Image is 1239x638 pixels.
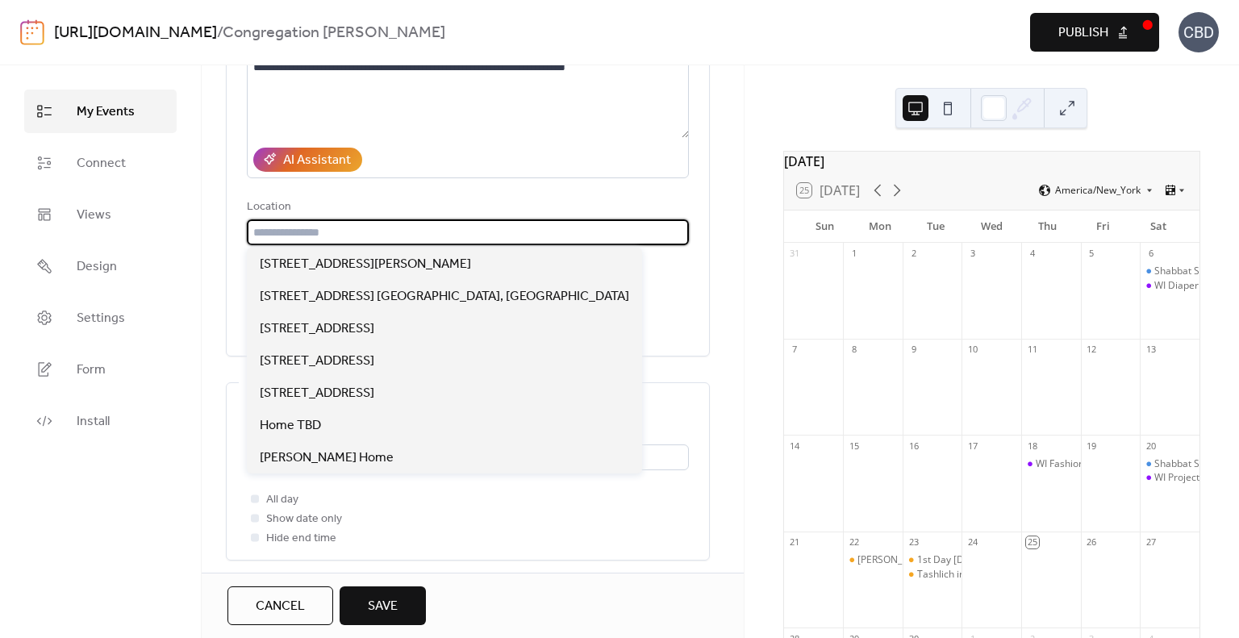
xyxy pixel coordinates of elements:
[253,148,362,172] button: AI Assistant
[266,529,336,548] span: Hide end time
[843,553,903,567] div: Erev Rosh Hashanah Service
[903,568,962,582] div: Tashlich in Wassaic Service
[1021,457,1081,471] div: WI Fashion Feeds Food Pantry Preview Party!
[789,440,801,452] div: 14
[966,344,978,356] div: 10
[24,193,177,236] a: Views
[260,319,374,339] span: [STREET_ADDRESS]
[260,352,374,371] span: [STREET_ADDRESS]
[1086,248,1098,260] div: 5
[907,344,920,356] div: 9
[24,296,177,340] a: Settings
[368,597,398,616] span: Save
[260,255,471,274] span: [STREET_ADDRESS][PERSON_NAME]
[966,536,978,548] div: 24
[1140,471,1199,485] div: WI Project SAGE Gas Card Drive
[266,510,342,529] span: Show date only
[907,248,920,260] div: 2
[260,384,374,403] span: [STREET_ADDRESS]
[54,18,217,48] a: [URL][DOMAIN_NAME]
[1154,279,1225,293] div: WI Diaper Drive
[223,18,445,48] b: Congregation [PERSON_NAME]
[848,440,860,452] div: 15
[260,416,321,436] span: Home TBD
[77,257,117,277] span: Design
[77,154,126,173] span: Connect
[1145,536,1157,548] div: 27
[1140,279,1199,293] div: WI Diaper Drive
[907,440,920,452] div: 16
[917,568,1040,582] div: Tashlich in Wassaic Service
[1154,265,1227,278] div: Shabbat Service
[24,244,177,288] a: Design
[848,344,860,356] div: 8
[789,344,801,356] div: 7
[853,211,908,243] div: Mon
[903,553,962,567] div: 1st Day Rosh Hashanah Service
[217,18,223,48] b: /
[77,309,125,328] span: Settings
[1055,186,1141,195] span: America/New_York
[24,90,177,133] a: My Events
[24,141,177,185] a: Connect
[77,206,111,225] span: Views
[24,348,177,391] a: Form
[857,553,1000,567] div: [PERSON_NAME][DATE] Service
[340,586,426,625] button: Save
[848,248,860,260] div: 1
[784,152,1199,171] div: [DATE]
[1026,248,1038,260] div: 4
[77,361,106,380] span: Form
[260,287,629,306] span: [STREET_ADDRESS] [GEOGRAPHIC_DATA], [GEOGRAPHIC_DATA]
[1026,536,1038,548] div: 25
[964,211,1020,243] div: Wed
[20,19,44,45] img: logo
[789,536,801,548] div: 21
[247,198,686,217] div: Location
[1020,211,1075,243] div: Thu
[1086,440,1098,452] div: 19
[1131,211,1187,243] div: Sat
[1026,440,1038,452] div: 18
[848,536,860,548] div: 22
[77,412,110,432] span: Install
[1086,344,1098,356] div: 12
[1030,13,1159,52] button: Publish
[77,102,135,122] span: My Events
[789,248,801,260] div: 31
[260,448,394,468] span: [PERSON_NAME] Home
[1145,344,1157,356] div: 13
[256,597,305,616] span: Cancel
[1086,536,1098,548] div: 26
[1058,23,1108,43] span: Publish
[1145,440,1157,452] div: 20
[266,490,298,510] span: All day
[1140,457,1199,471] div: Shabbat Service
[1154,457,1227,471] div: Shabbat Service
[1145,248,1157,260] div: 6
[966,248,978,260] div: 3
[283,151,351,170] div: AI Assistant
[907,536,920,548] div: 23
[797,211,853,243] div: Sun
[1026,344,1038,356] div: 11
[227,586,333,625] button: Cancel
[908,211,964,243] div: Tue
[1036,457,1235,471] div: WI Fashion Feeds Food Pantry Preview Party!
[1075,211,1131,243] div: Fri
[1140,265,1199,278] div: Shabbat Service
[24,399,177,443] a: Install
[966,440,978,452] div: 17
[917,553,1020,567] div: 1st Day [DATE] Service
[1179,12,1219,52] div: CBD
